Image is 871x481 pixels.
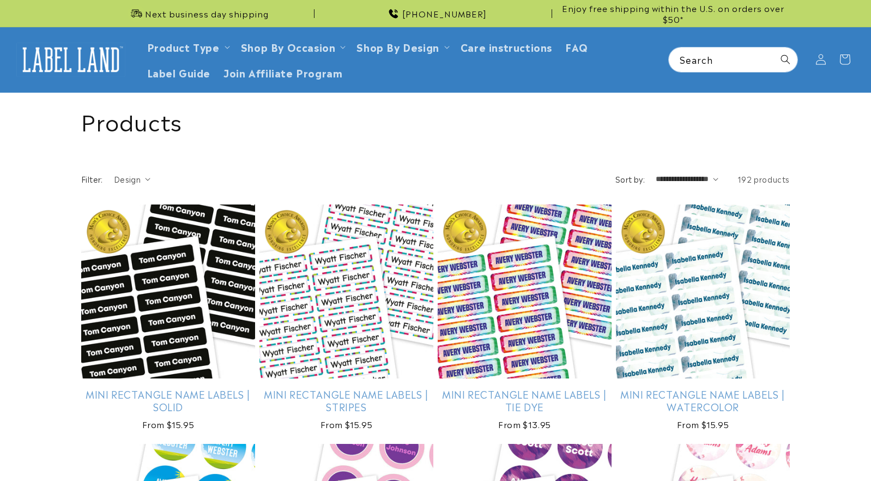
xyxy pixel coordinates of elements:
[141,59,217,85] a: Label Guide
[559,34,595,59] a: FAQ
[234,34,350,59] summary: Shop By Occasion
[350,34,453,59] summary: Shop By Design
[615,173,645,184] label: Sort by:
[461,40,552,53] span: Care instructions
[81,388,255,413] a: Mini Rectangle Name Labels | Solid
[141,34,234,59] summary: Product Type
[147,39,220,54] a: Product Type
[16,43,125,76] img: Label Land
[217,59,349,85] a: Join Affiliate Program
[147,66,211,79] span: Label Guide
[438,388,612,413] a: Mini Rectangle Name Labels | Tie Dye
[402,8,487,19] span: [PHONE_NUMBER]
[114,173,150,185] summary: Design (0 selected)
[81,173,103,185] h2: Filter:
[259,388,433,413] a: Mini Rectangle Name Labels | Stripes
[557,3,790,24] span: Enjoy free shipping within the U.S. on orders over $50*
[356,39,439,54] a: Shop By Design
[13,39,130,81] a: Label Land
[145,8,269,19] span: Next business day shipping
[223,66,342,79] span: Join Affiliate Program
[454,34,559,59] a: Care instructions
[565,40,588,53] span: FAQ
[616,388,790,413] a: Mini Rectangle Name Labels | Watercolor
[81,106,790,135] h1: Products
[114,173,141,184] span: Design
[737,173,790,184] span: 192 products
[773,47,797,71] button: Search
[241,40,336,53] span: Shop By Occasion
